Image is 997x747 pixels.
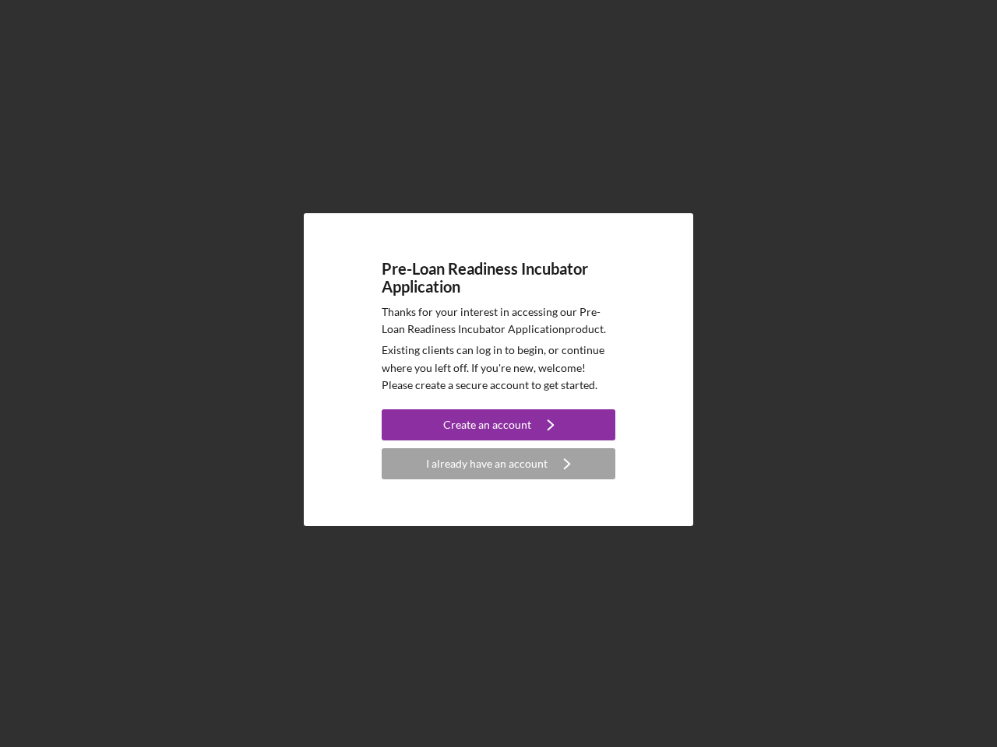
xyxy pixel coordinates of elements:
div: Create an account [443,409,531,440]
button: Create an account [382,409,615,440]
p: Existing clients can log in to begin, or continue where you left off. If you're new, welcome! Ple... [382,342,615,394]
h4: Pre-Loan Readiness Incubator Application [382,260,615,296]
a: Create an account [382,409,615,444]
div: I already have an account [426,448,548,479]
p: Thanks for your interest in accessing our Pre-Loan Readiness Incubator Application product. [382,303,615,338]
button: I already have an account [382,448,615,479]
